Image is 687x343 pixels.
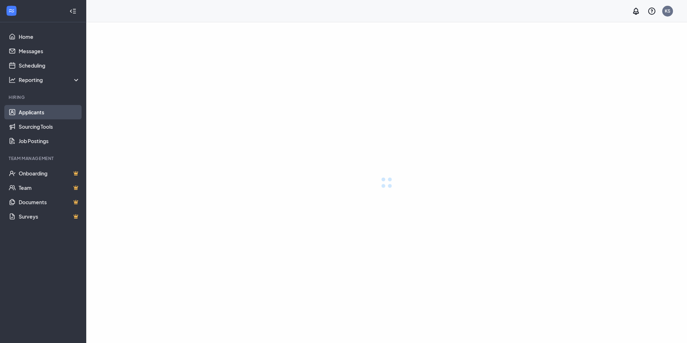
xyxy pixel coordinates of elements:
[19,44,80,58] a: Messages
[647,7,656,15] svg: QuestionInfo
[19,166,80,180] a: OnboardingCrown
[19,209,80,224] a: SurveysCrown
[19,134,80,148] a: Job Postings
[665,8,670,14] div: KS
[19,29,80,44] a: Home
[19,105,80,119] a: Applicants
[9,94,79,100] div: Hiring
[19,180,80,195] a: TeamCrown
[9,76,16,83] svg: Analysis
[9,155,79,161] div: Team Management
[8,7,15,14] svg: WorkstreamLogo
[19,195,80,209] a: DocumentsCrown
[632,7,640,15] svg: Notifications
[19,119,80,134] a: Sourcing Tools
[69,8,77,15] svg: Collapse
[19,76,80,83] div: Reporting
[19,58,80,73] a: Scheduling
